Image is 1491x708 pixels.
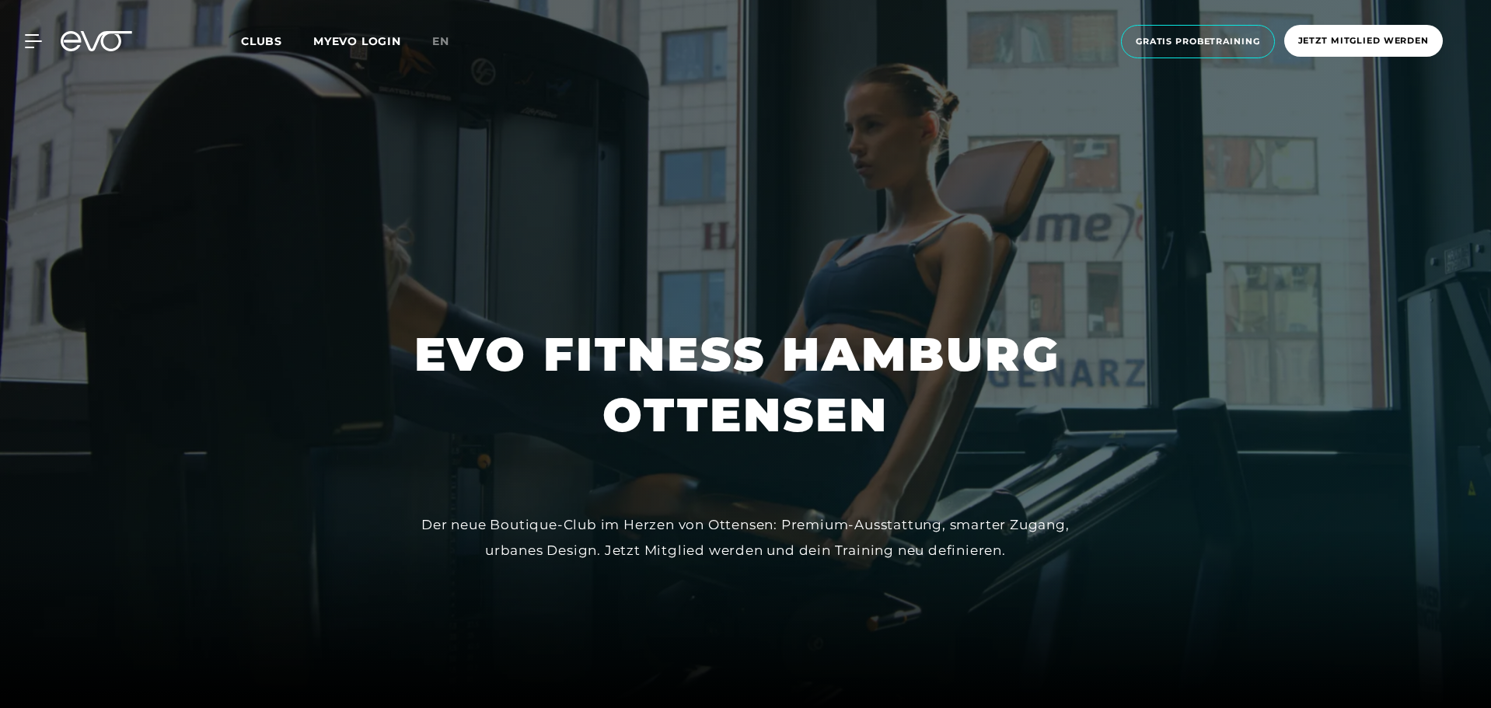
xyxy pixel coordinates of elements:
span: Gratis Probetraining [1136,35,1260,48]
span: Jetzt Mitglied werden [1298,34,1429,47]
a: Jetzt Mitglied werden [1280,25,1447,58]
a: en [432,33,468,51]
a: Gratis Probetraining [1116,25,1280,58]
a: MYEVO LOGIN [313,34,401,48]
span: en [432,34,449,48]
span: Clubs [241,34,282,48]
div: Der neue Boutique-Club im Herzen von Ottensen: Premium-Ausstattung, smarter Zugang, urbanes Desig... [396,512,1095,563]
a: Clubs [241,33,313,48]
h1: EVO FITNESS HAMBURG OTTENSEN [414,324,1077,445]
